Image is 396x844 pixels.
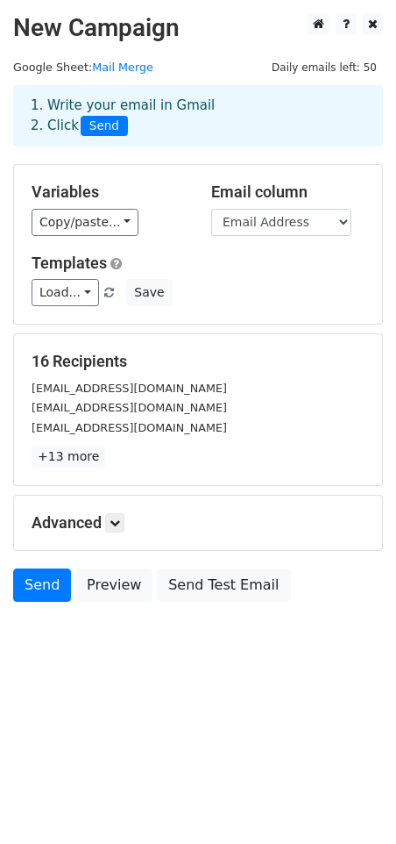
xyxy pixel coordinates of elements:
[32,182,185,202] h5: Variables
[211,182,364,202] h5: Email column
[32,254,107,272] a: Templates
[32,209,138,236] a: Copy/paste...
[32,279,99,306] a: Load...
[308,760,396,844] iframe: Chat Widget
[81,116,128,137] span: Send
[32,446,105,468] a: +13 more
[32,352,364,371] h5: 16 Recipients
[32,382,227,395] small: [EMAIL_ADDRESS][DOMAIN_NAME]
[157,569,290,602] a: Send Test Email
[13,13,383,43] h2: New Campaign
[126,279,172,306] button: Save
[75,569,152,602] a: Preview
[32,513,364,533] h5: Advanced
[92,61,153,74] a: Mail Merge
[18,96,378,136] div: 1. Write your email in Gmail 2. Click
[32,401,227,414] small: [EMAIL_ADDRESS][DOMAIN_NAME]
[13,569,71,602] a: Send
[32,421,227,434] small: [EMAIL_ADDRESS][DOMAIN_NAME]
[265,58,383,77] span: Daily emails left: 50
[13,61,153,74] small: Google Sheet:
[265,61,383,74] a: Daily emails left: 50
